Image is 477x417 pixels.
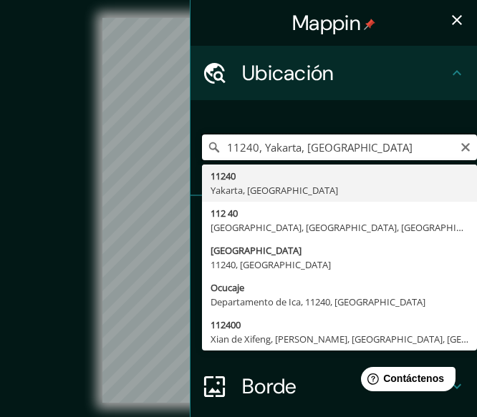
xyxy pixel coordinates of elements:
font: 112 40 [211,207,238,220]
div: Estilo [191,250,477,305]
input: Elige tu ciudad o zona [202,134,477,160]
font: Departamento de Ica, 11240, [GEOGRAPHIC_DATA] [211,295,425,308]
font: 11240, [GEOGRAPHIC_DATA] [211,258,331,271]
font: 11240 [211,170,236,182]
button: Claro [460,139,471,153]
iframe: Lanzador de widgets de ayuda [350,361,461,401]
font: [GEOGRAPHIC_DATA] [211,244,302,257]
canvas: Mapa [102,18,375,403]
font: Ubicación [242,59,334,87]
font: Borde [242,373,297,400]
div: Borde [191,359,477,413]
font: Mappin [292,9,361,36]
font: 112400 [211,318,241,331]
div: Ubicación [191,46,477,100]
font: Yakarta, [GEOGRAPHIC_DATA] [211,184,338,197]
img: pin-icon.png [364,19,375,30]
div: Patas [191,196,477,250]
font: Ocucaje [211,281,244,294]
div: Disposición [191,305,477,359]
